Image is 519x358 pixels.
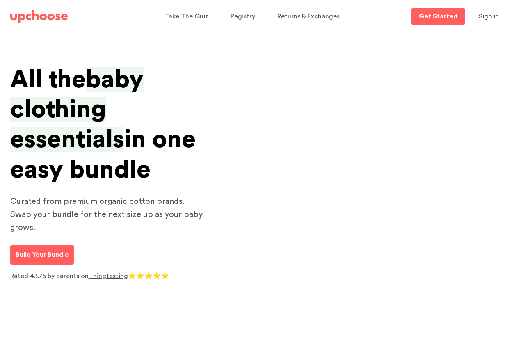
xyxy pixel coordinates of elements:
[128,273,169,279] span: ⭐⭐⭐⭐⭐
[419,13,457,20] p: Get Started
[10,67,86,92] span: All the
[10,273,89,279] span: Rated 4.9/5 by parents on
[10,8,68,25] a: UpChoose
[277,13,340,20] span: Returns & Exchanges
[469,8,509,25] button: Sign in
[165,13,208,20] span: Take The Quiz
[10,127,196,182] span: in one easy bundle
[16,250,69,260] p: Build Your Bundle
[479,13,499,20] span: Sign in
[231,9,258,25] a: Registry
[231,13,255,20] span: Registry
[10,10,68,23] img: UpChoose
[165,9,211,25] a: Take The Quiz
[10,245,74,265] a: Build Your Bundle
[89,273,128,279] a: Thingtesting
[277,9,342,25] a: Returns & Exchanges
[10,67,144,152] span: baby clothing essentials
[411,8,465,25] a: Get Started
[10,195,207,234] p: Curated from premium organic cotton brands. Swap your bundle for the next size up as your baby gr...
